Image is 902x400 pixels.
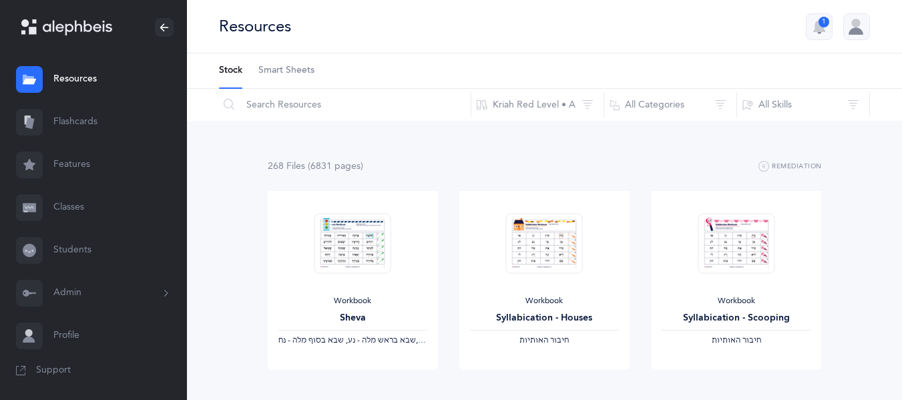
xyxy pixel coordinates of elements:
span: s [301,161,305,172]
div: 1 [819,17,829,27]
span: s [357,161,361,172]
input: Search Resources [218,89,471,121]
div: Workbook [278,296,427,307]
span: ‫חיבור האותיות‬ [519,335,569,345]
button: All Skills [736,89,870,121]
div: Syllabication - Scooping [662,311,811,325]
div: Workbook [470,296,619,307]
div: Workbook [662,296,811,307]
span: 268 File [268,161,305,172]
img: Sheva-Workbook-Red_EN_thumbnail_1754012358.png [314,213,391,274]
span: (6831 page ) [308,161,363,172]
span: ‫חיבור האותיות‬ [712,335,761,345]
span: Smart Sheets [258,64,314,77]
div: Sheva [278,311,427,325]
img: Syllabication-Workbook-Level-1-EN_Red_Houses_thumbnail_1741114032.png [506,213,583,274]
div: ‪, + 2‬ [278,335,427,346]
span: Support [36,364,71,377]
button: All Categories [604,89,737,121]
div: Syllabication - Houses [470,311,619,325]
span: ‫שבא בראש מלה - נע, שבא בסוף מלה - נח‬ [278,335,416,345]
button: Remediation [758,159,822,175]
button: 1 [806,13,833,40]
div: Resources [219,15,291,37]
img: Syllabication-Workbook-Level-1-EN_Red_Scooping_thumbnail_1741114434.png [698,213,774,274]
button: Kriah Red Level • A [471,89,604,121]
